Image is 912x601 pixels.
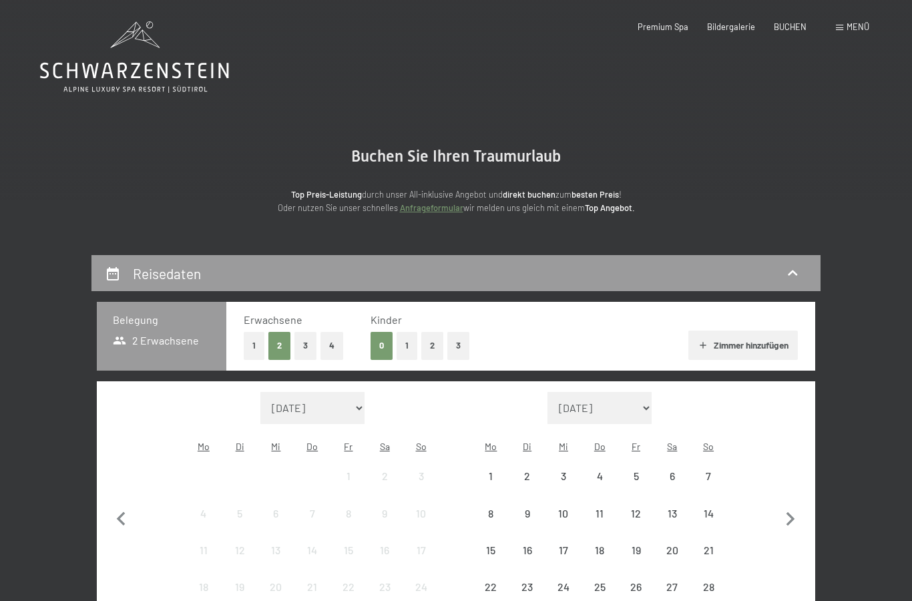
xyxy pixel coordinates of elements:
div: Sat Aug 16 2025 [367,532,403,568]
div: Anreise nicht möglich [367,495,403,531]
div: Anreise nicht möglich [654,458,690,494]
div: Fri Sep 12 2025 [618,495,654,531]
div: Anreise nicht möglich [509,495,545,531]
div: 7 [692,471,725,504]
div: Anreise nicht möglich [545,458,582,494]
div: Anreise nicht möglich [473,458,509,494]
div: 17 [404,545,437,578]
div: Fri Aug 01 2025 [330,458,367,494]
div: Mon Sep 01 2025 [473,458,509,494]
div: 15 [474,545,507,578]
div: Fri Sep 19 2025 [618,532,654,568]
button: Zimmer hinzufügen [688,331,797,360]
abbr: Donnerstag [306,441,318,452]
div: 6 [656,471,689,504]
div: 13 [656,508,689,542]
div: Thu Sep 04 2025 [582,458,618,494]
strong: Top Angebot. [585,202,635,213]
abbr: Mittwoch [271,441,280,452]
div: Thu Sep 11 2025 [582,495,618,531]
abbr: Sonntag [416,441,427,452]
h3: Belegung [113,313,210,327]
div: 21 [692,545,725,578]
div: Mon Aug 04 2025 [186,495,222,531]
abbr: Freitag [632,441,640,452]
div: Thu Aug 07 2025 [294,495,330,531]
div: 15 [332,545,365,578]
abbr: Dienstag [523,441,531,452]
div: Anreise nicht möglich [222,532,258,568]
div: Sun Aug 10 2025 [403,495,439,531]
div: Anreise nicht möglich [403,532,439,568]
div: Anreise nicht möglich [473,532,509,568]
abbr: Donnerstag [594,441,606,452]
div: Thu Sep 18 2025 [582,532,618,568]
div: Anreise nicht möglich [367,532,403,568]
div: Sat Sep 06 2025 [654,458,690,494]
div: 20 [656,545,689,578]
div: Sun Aug 03 2025 [403,458,439,494]
div: Anreise nicht möglich [582,532,618,568]
div: Anreise nicht möglich [545,532,582,568]
strong: Top Preis-Leistung [291,189,362,200]
div: Anreise nicht möglich [186,495,222,531]
span: Kinder [371,313,402,326]
div: Anreise nicht möglich [654,495,690,531]
div: 2 [511,471,544,504]
div: 2 [368,471,401,504]
div: Wed Sep 03 2025 [545,458,582,494]
div: Anreise nicht möglich [294,532,330,568]
div: Sat Sep 13 2025 [654,495,690,531]
div: 3 [547,471,580,504]
div: Anreise nicht möglich [618,495,654,531]
div: 14 [296,545,329,578]
span: BUCHEN [774,21,807,32]
div: Sun Aug 17 2025 [403,532,439,568]
div: Anreise nicht möglich [690,458,726,494]
span: Premium Spa [638,21,688,32]
div: Anreise nicht möglich [509,532,545,568]
div: 4 [187,508,220,542]
div: Anreise nicht möglich [258,495,294,531]
strong: besten Preis [572,189,619,200]
button: 1 [397,332,417,359]
div: Anreise nicht möglich [654,532,690,568]
div: 8 [474,508,507,542]
strong: direkt buchen [503,189,555,200]
div: Mon Sep 15 2025 [473,532,509,568]
abbr: Dienstag [236,441,244,452]
div: Sun Sep 14 2025 [690,495,726,531]
div: Anreise nicht möglich [582,495,618,531]
div: Tue Sep 09 2025 [509,495,545,531]
div: 12 [619,508,652,542]
abbr: Sonntag [703,441,714,452]
span: Menü [847,21,869,32]
div: Sun Sep 07 2025 [690,458,726,494]
div: 17 [547,545,580,578]
div: 4 [583,471,616,504]
button: 3 [294,332,316,359]
div: 1 [474,471,507,504]
abbr: Mittwoch [559,441,568,452]
div: 14 [692,508,725,542]
div: Anreise nicht möglich [403,458,439,494]
div: 10 [404,508,437,542]
div: Anreise nicht möglich [582,458,618,494]
div: Thu Aug 14 2025 [294,532,330,568]
div: Anreise nicht möglich [618,532,654,568]
div: Anreise nicht möglich [473,495,509,531]
div: 9 [368,508,401,542]
h2: Reisedaten [133,265,201,282]
button: 3 [447,332,469,359]
div: Anreise nicht möglich [618,458,654,494]
div: Sat Aug 09 2025 [367,495,403,531]
div: 3 [404,471,437,504]
button: 2 [421,332,443,359]
span: Buchen Sie Ihren Traumurlaub [351,147,561,166]
div: Wed Aug 13 2025 [258,532,294,568]
div: Mon Aug 11 2025 [186,532,222,568]
div: Anreise nicht möglich [367,458,403,494]
div: Sat Sep 20 2025 [654,532,690,568]
abbr: Montag [198,441,210,452]
div: Anreise nicht möglich [186,532,222,568]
